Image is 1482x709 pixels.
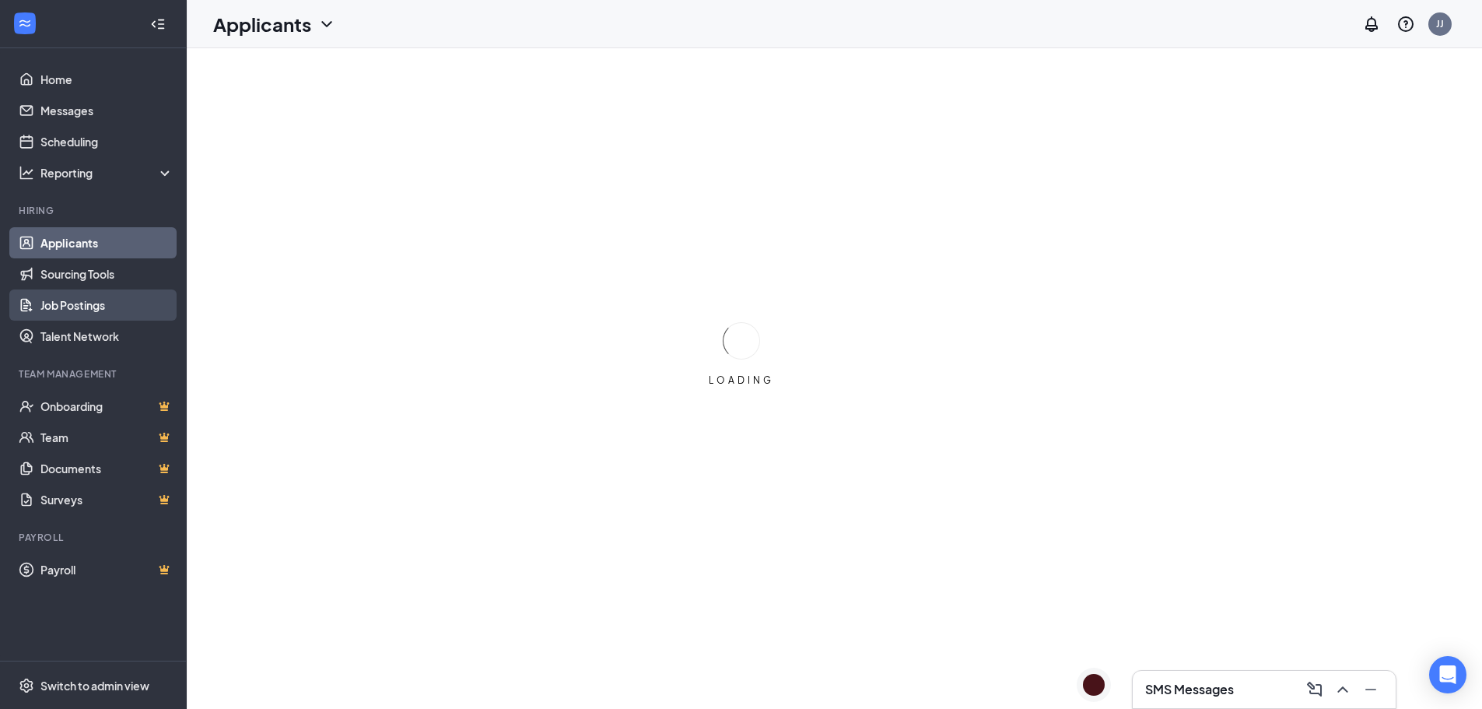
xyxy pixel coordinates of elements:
a: Job Postings [40,290,173,321]
div: LOADING [702,374,780,387]
svg: Minimize [1361,680,1380,699]
svg: Analysis [19,165,34,181]
svg: Notifications [1362,15,1381,33]
a: SurveysCrown [40,484,173,515]
svg: Settings [19,678,34,693]
svg: ChevronDown [317,15,336,33]
a: TeamCrown [40,422,173,453]
div: Reporting [40,165,174,181]
div: Switch to admin view [40,678,149,693]
svg: QuestionInfo [1396,15,1415,33]
a: Home [40,64,173,95]
a: Talent Network [40,321,173,352]
a: Scheduling [40,126,173,157]
button: ChevronUp [1330,677,1355,702]
div: Team Management [19,367,170,381]
button: Minimize [1358,677,1383,702]
button: ComposeMessage [1302,677,1327,702]
svg: Collapse [150,16,166,32]
div: Hiring [19,204,170,217]
div: Open Intercom Messenger [1429,656,1466,693]
svg: ComposeMessage [1305,680,1324,699]
h1: Applicants [213,11,311,37]
a: PayrollCrown [40,554,173,585]
h3: SMS Messages [1145,681,1234,698]
a: OnboardingCrown [40,391,173,422]
div: Payroll [19,531,170,544]
svg: WorkstreamLogo [17,16,33,31]
a: Messages [40,95,173,126]
a: Applicants [40,227,173,258]
div: JJ [1436,17,1444,30]
a: Sourcing Tools [40,258,173,290]
svg: ChevronUp [1333,680,1352,699]
a: DocumentsCrown [40,453,173,484]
